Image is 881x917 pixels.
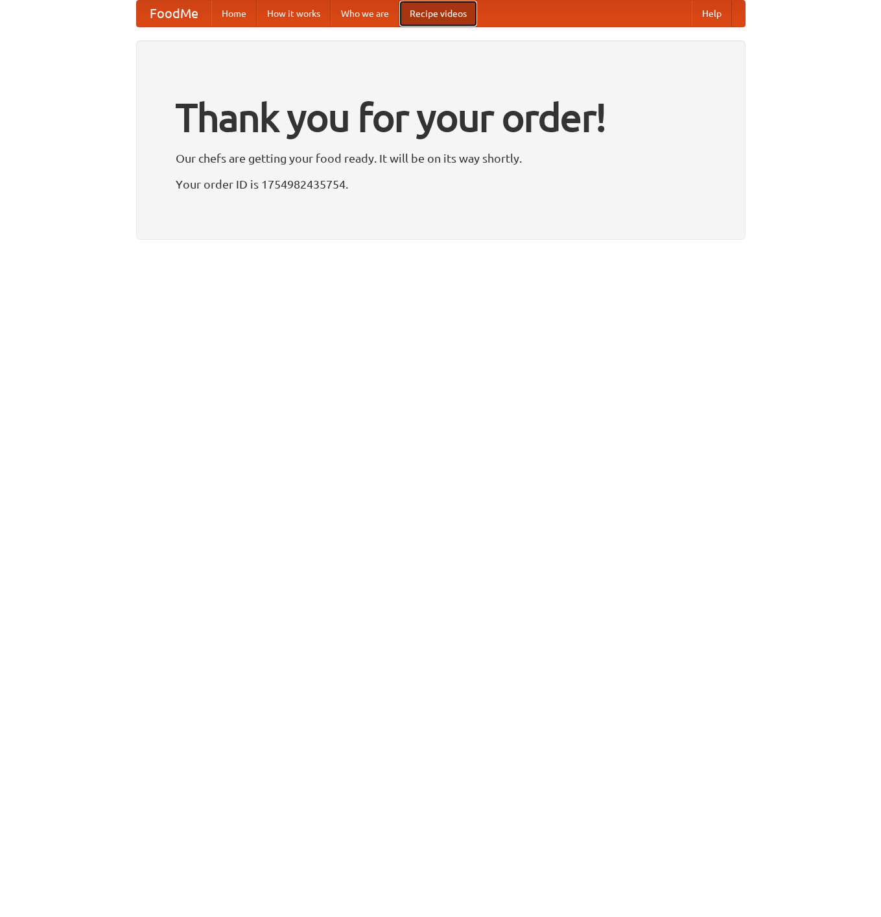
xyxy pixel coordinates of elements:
[692,1,732,27] a: Help
[211,1,257,27] a: Home
[137,1,211,27] a: FoodMe
[331,1,399,27] a: Who we are
[176,148,706,168] p: Our chefs are getting your food ready. It will be on its way shortly.
[399,1,477,27] a: Recipe videos
[257,1,331,27] a: How it works
[176,174,706,194] p: Your order ID is 1754982435754.
[176,86,706,148] h1: Thank you for your order!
